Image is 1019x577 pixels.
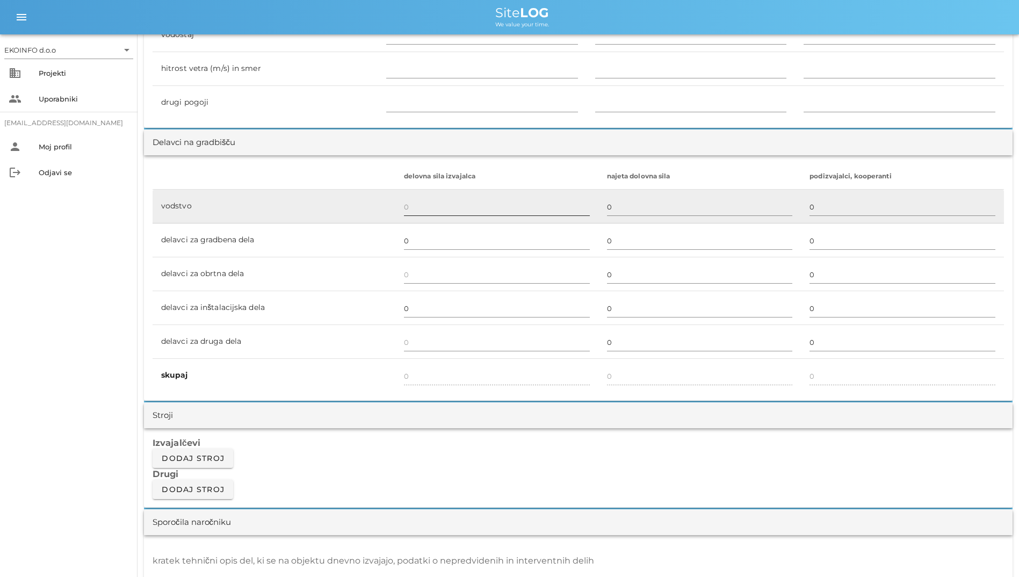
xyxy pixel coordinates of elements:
i: people [9,92,21,105]
input: 0 [404,232,590,249]
input: 0 [607,300,793,317]
b: LOG [520,5,549,20]
div: Moj profil [39,142,129,151]
div: Odjavi se [39,168,129,177]
input: 0 [810,266,995,283]
button: Dodaj stroj [153,480,233,499]
input: 0 [810,300,995,317]
input: 0 [810,232,995,249]
input: 0 [404,198,590,215]
input: 0 [404,334,590,351]
h3: Izvajalčevi [153,437,1004,449]
td: delavci za obrtna dela [153,257,395,291]
th: delovna sila izvajalca [395,164,598,190]
td: vodstvo [153,190,395,223]
button: Dodaj stroj [153,449,233,468]
div: Stroji [153,409,173,422]
i: menu [15,11,28,24]
i: logout [9,166,21,179]
iframe: Chat Widget [965,525,1019,577]
input: 0 [607,266,793,283]
td: hitrost vetra (m/s) in smer [153,52,378,86]
th: podizvajalci, kooperanti [801,164,1004,190]
div: EKOINFO d.o.o [4,45,56,55]
h3: Drugi [153,468,1004,480]
i: arrow_drop_down [120,44,133,56]
td: vodostaj [153,18,378,52]
i: person [9,140,21,153]
span: Dodaj stroj [161,453,225,463]
input: 0 [404,266,590,283]
th: najeta dolovna sila [598,164,801,190]
input: 0 [810,198,995,215]
div: Uporabniki [39,95,129,103]
input: 0 [607,198,793,215]
b: skupaj [161,370,188,380]
input: 0 [810,334,995,351]
span: Dodaj stroj [161,485,225,494]
td: delavci za druga dela [153,325,395,359]
div: Sporočila naročniku [153,516,231,529]
div: Delavci na gradbišču [153,136,235,149]
td: delavci za inštalacijska dela [153,291,395,325]
span: We value your time. [495,21,549,28]
td: drugi pogoji [153,86,378,119]
td: delavci za gradbena dela [153,223,395,257]
input: 0 [607,232,793,249]
input: 0 [607,334,793,351]
input: 0 [404,300,590,317]
div: EKOINFO d.o.o [4,41,133,59]
span: Site [495,5,549,20]
i: business [9,67,21,80]
div: Projekti [39,69,129,77]
div: Pripomoček za klepet [965,525,1019,577]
